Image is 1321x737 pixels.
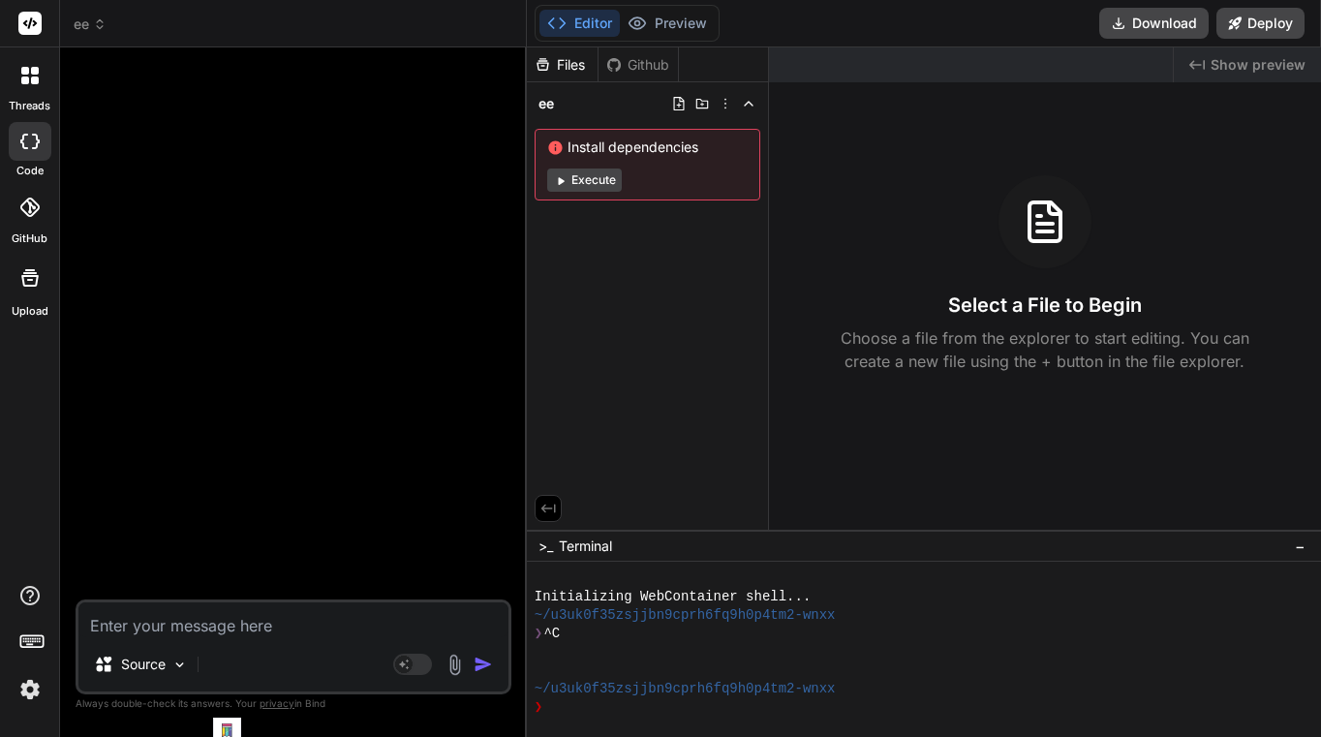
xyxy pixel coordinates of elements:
[527,55,598,75] div: Files
[12,303,48,320] label: Upload
[535,606,836,625] span: ~/u3uk0f35zsjjbn9cprh6fq9h0p4tm2-wnxx
[620,10,715,37] button: Preview
[1295,537,1306,556] span: −
[76,694,511,713] p: Always double-check its answers. Your in Bind
[535,698,544,717] span: ❯
[1099,8,1209,39] button: Download
[538,537,553,556] span: >_
[474,655,493,674] img: icon
[1291,531,1309,562] button: −
[444,654,466,676] img: attachment
[1211,55,1306,75] span: Show preview
[547,169,622,192] button: Execute
[535,588,812,606] span: Initializing WebContainer shell...
[538,94,554,113] span: ee
[599,55,678,75] div: Github
[14,673,46,706] img: settings
[828,326,1262,373] p: Choose a file from the explorer to start editing. You can create a new file using the + button in...
[559,537,612,556] span: Terminal
[535,625,544,643] span: ❯
[535,680,836,698] span: ~/u3uk0f35zsjjbn9cprh6fq9h0p4tm2-wnxx
[948,292,1142,319] h3: Select a File to Begin
[171,657,188,673] img: Pick Models
[16,163,44,179] label: code
[547,138,748,157] span: Install dependencies
[9,98,50,114] label: threads
[121,655,166,674] p: Source
[539,10,620,37] button: Editor
[543,625,560,643] span: ^C
[1216,8,1305,39] button: Deploy
[12,230,47,247] label: GitHub
[74,15,107,34] span: ee
[260,697,294,709] span: privacy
